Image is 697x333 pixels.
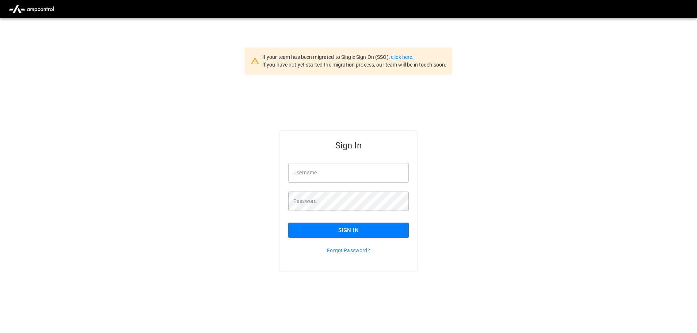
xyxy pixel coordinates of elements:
[6,2,57,16] img: ampcontrol.io logo
[262,54,391,60] span: If your team has been migrated to Single Sign On (SSO),
[288,140,409,151] h5: Sign In
[288,247,409,254] p: Forgot Password?
[262,62,447,68] span: If you have not yet started the migration process, our team will be in touch soon.
[391,54,414,60] a: click here.
[288,223,409,238] button: Sign In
